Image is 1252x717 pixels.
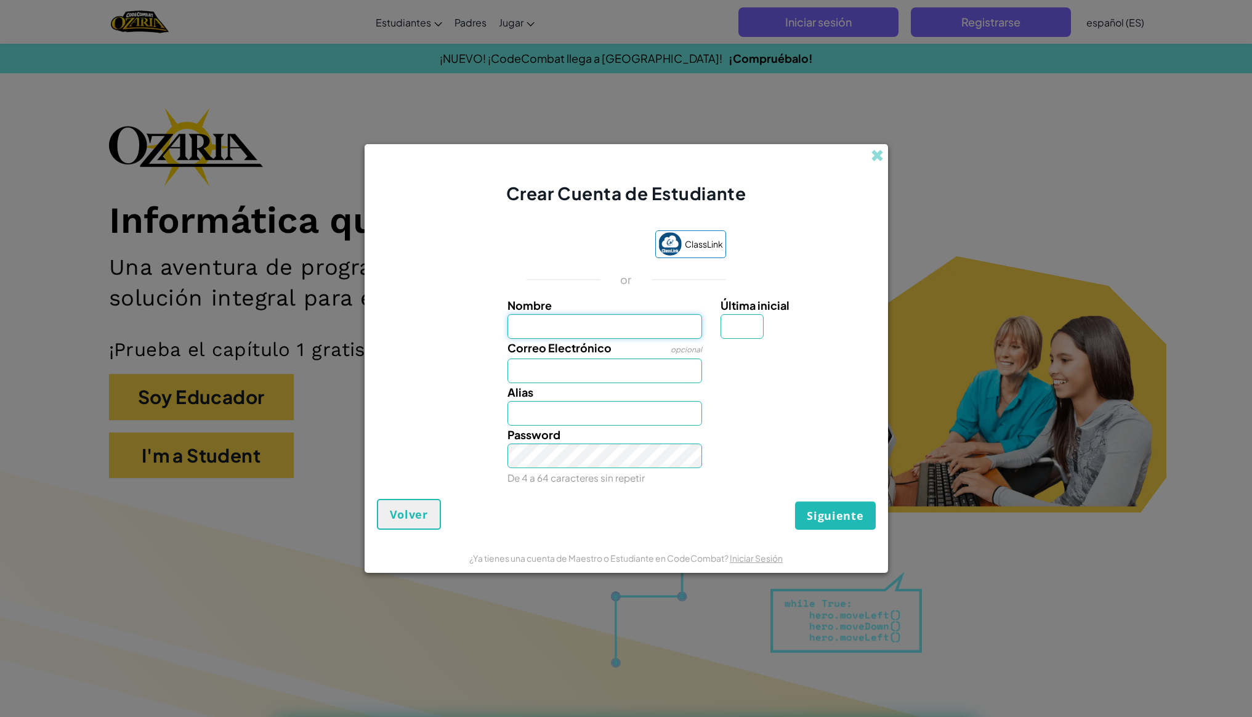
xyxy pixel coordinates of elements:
[807,508,863,523] span: Siguiente
[469,553,730,564] span: ¿Ya tienes una cuenta de Maestro o Estudiante en CodeCombat?
[671,345,702,354] span: opcional
[507,341,612,355] span: Correo Electrónico
[730,553,783,564] a: Iniciar Sesión
[658,232,682,256] img: classlink-logo-small.png
[377,499,441,530] button: Volver
[390,507,428,522] span: Volver
[520,232,649,259] iframe: Botón de Acceder con Google
[507,427,560,442] span: Password
[685,235,723,253] span: ClassLink
[506,182,746,204] span: Crear Cuenta de Estudiante
[507,385,533,399] span: Alias
[507,472,645,484] small: De 4 a 64 caracteres sin repetir
[721,298,790,312] span: Última inicial
[620,272,632,287] p: or
[999,12,1240,180] iframe: Diálogo de Acceder con Google
[507,298,552,312] span: Nombre
[795,501,875,530] button: Siguiente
